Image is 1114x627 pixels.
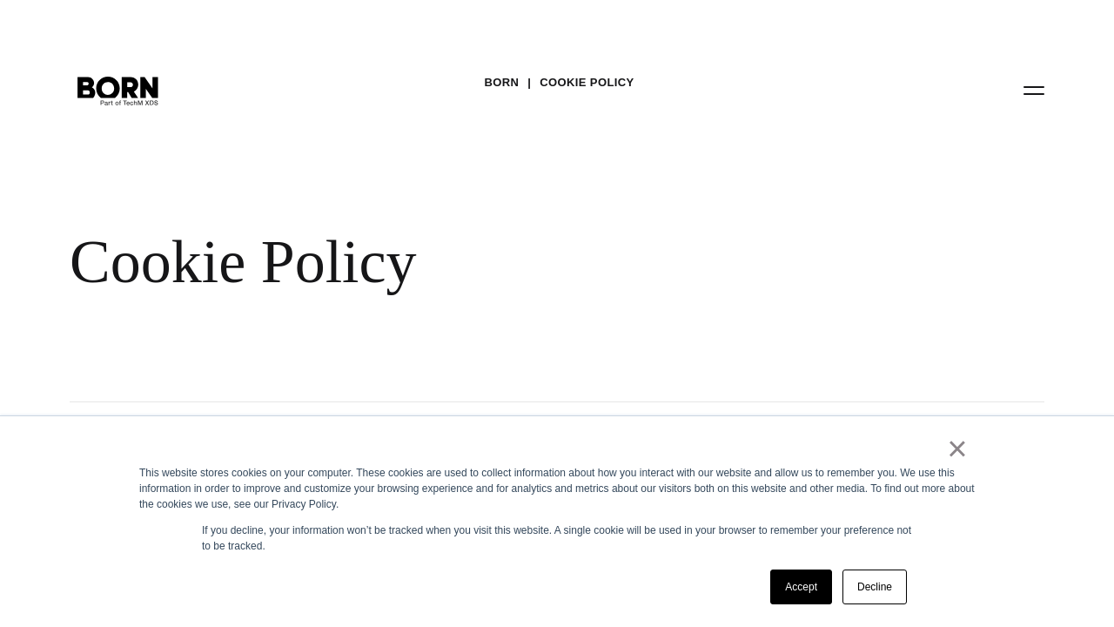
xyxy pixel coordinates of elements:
button: Open [1013,71,1055,108]
a: BORN [484,70,519,96]
a: Cookie Policy [540,70,634,96]
p: If you decline, your information won’t be tracked when you visit this website. A single cookie wi... [202,522,912,554]
a: Decline [842,570,907,604]
div: Cookie Policy [70,226,1044,298]
div: This website stores cookies on your computer. These cookies are used to collect information about... [139,465,975,512]
a: Accept [770,570,832,604]
a: × [947,441,968,456]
